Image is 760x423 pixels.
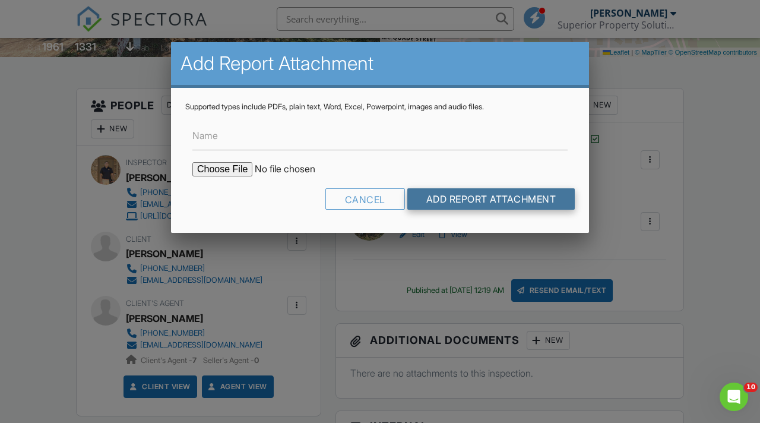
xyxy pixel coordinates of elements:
[720,383,748,411] iframe: Intercom live chat
[180,52,579,75] h2: Add Report Attachment
[185,102,575,112] div: Supported types include PDFs, plain text, Word, Excel, Powerpoint, images and audio files.
[325,188,405,210] div: Cancel
[744,383,758,392] span: 10
[192,129,218,142] label: Name
[407,188,575,210] input: Add Report Attachment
